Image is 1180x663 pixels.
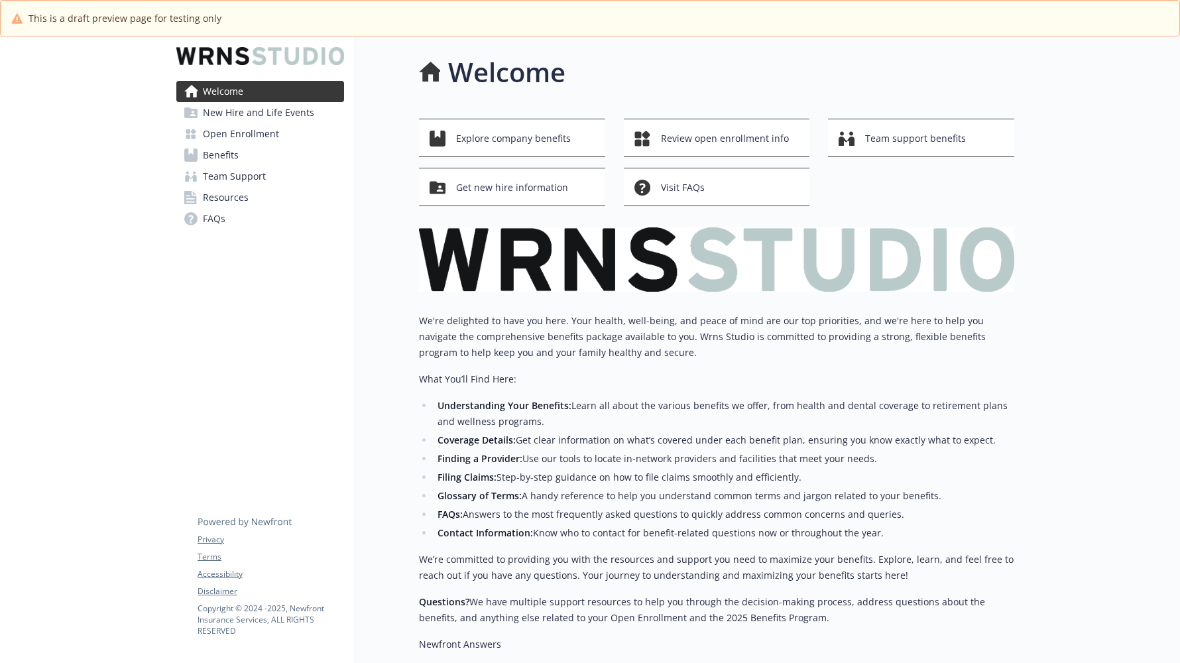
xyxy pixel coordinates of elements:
a: Welcome [176,81,344,102]
p: We have multiple support resources to help you through the decision-making process, address quest... [419,594,1014,626]
span: Benefits [203,145,239,166]
p: Copyright © 2024 - 2025 , Newfront Insurance Services, ALL RIGHTS RESERVED [198,603,343,636]
h1: Welcome [448,52,565,92]
button: Get new hire information [419,168,605,206]
a: Disclaimer [198,585,343,597]
li: Answers to the most frequently asked questions to quickly address common concerns and queries. [434,507,1014,522]
span: Explore company benefits [456,126,571,151]
span: Review open enrollment info [661,126,789,151]
li: Get clear information on what’s covered under each benefit plan, ensuring you know exactly what t... [434,432,1014,448]
li: Step-by-step guidance on how to file claims smoothly and efficiently. [434,469,1014,485]
img: overview page banner [419,227,1014,292]
span: Get new hire information [456,175,568,200]
a: Accessibility [198,568,343,580]
li: Learn all about the various benefits we offer, from health and dental coverage to retirement plan... [434,398,1014,430]
span: Open Enrollment [203,123,279,145]
span: Team Support [203,166,266,187]
button: Explore company benefits [419,119,605,157]
p: We're delighted to have you here. Your health, well-being, and peace of mind are our top prioriti... [419,313,1014,361]
a: New Hire and Life Events [176,102,344,123]
span: This is a draft preview page for testing only [29,11,221,25]
a: Resources [176,187,344,208]
span: Visit FAQs [661,175,705,200]
p: Newfront Answers [419,636,1014,652]
span: Welcome [203,81,243,102]
strong: Coverage Details: [438,434,516,446]
a: Team Support [176,166,344,187]
strong: Understanding Your Benefits: [438,399,571,412]
li: Know who to contact for benefit-related questions now or throughout the year. [434,525,1014,541]
button: Team support benefits [828,119,1014,157]
button: Review open enrollment info [624,119,810,157]
li: Use our tools to locate in-network providers and facilities that meet your needs. [434,451,1014,467]
strong: Contact Information: [438,526,533,539]
span: Team support benefits [865,126,966,151]
p: What You’ll Find Here: [419,371,1014,387]
strong: Filing Claims: [438,471,497,483]
a: FAQs [176,208,344,229]
strong: Questions? [419,595,469,608]
a: Terms [198,551,343,563]
button: Visit FAQs [624,168,810,206]
li: A handy reference to help you understand common terms and jargon related to your benefits. [434,488,1014,504]
a: Privacy [198,534,343,546]
strong: Glossary of Terms: [438,489,522,502]
a: Open Enrollment [176,123,344,145]
span: Resources [203,187,249,208]
span: New Hire and Life Events [203,102,314,123]
a: Benefits [176,145,344,166]
p: We’re committed to providing you with the resources and support you need to maximize your benefit... [419,552,1014,583]
strong: FAQs: [438,508,463,520]
strong: Finding a Provider: [438,452,522,465]
span: FAQs [203,208,225,229]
